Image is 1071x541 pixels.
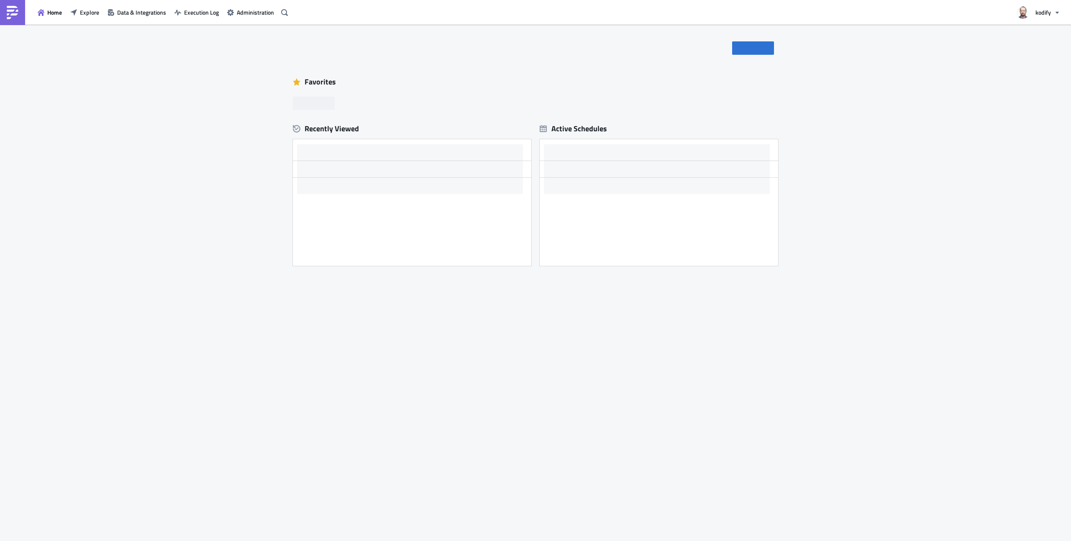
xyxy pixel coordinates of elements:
img: Avatar [1016,5,1030,20]
div: Recently Viewed [293,122,531,135]
button: Data & Integrations [103,6,170,19]
span: kodify [1035,8,1051,17]
span: Execution Log [184,8,219,17]
button: Execution Log [170,6,223,19]
button: kodify [1012,3,1065,22]
span: Administration [237,8,274,17]
button: Explore [66,6,103,19]
span: Home [47,8,62,17]
button: Home [33,6,66,19]
span: Data & Integrations [117,8,166,17]
div: Favorites [293,76,778,88]
span: Explore [80,8,99,17]
button: Administration [223,6,278,19]
div: Active Schedules [540,124,607,133]
img: PushMetrics [6,6,19,19]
